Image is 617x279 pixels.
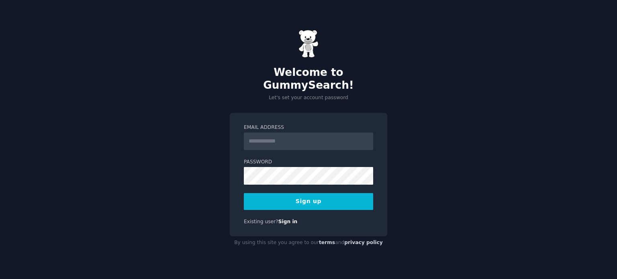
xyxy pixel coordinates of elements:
a: privacy policy [344,240,383,245]
a: Sign in [278,219,298,224]
h2: Welcome to GummySearch! [230,66,387,92]
div: By using this site you agree to our and [230,236,387,249]
span: Existing user? [244,219,278,224]
label: Password [244,159,373,166]
p: Let's set your account password [230,94,387,102]
button: Sign up [244,193,373,210]
label: Email Address [244,124,373,131]
a: terms [319,240,335,245]
img: Gummy Bear [298,30,319,58]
